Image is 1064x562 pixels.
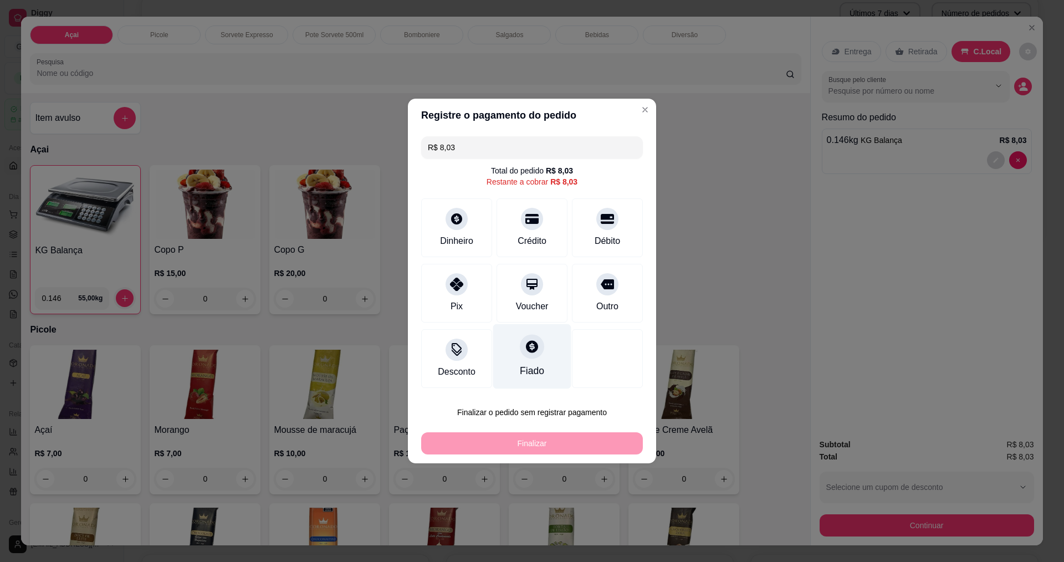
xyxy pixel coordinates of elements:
[550,176,577,187] div: R$ 8,03
[440,234,473,248] div: Dinheiro
[546,165,573,176] div: R$ 8,03
[596,300,618,313] div: Outro
[451,300,463,313] div: Pix
[491,165,573,176] div: Total do pedido
[428,136,636,159] input: Ex.: hambúrguer de cordeiro
[636,101,654,119] button: Close
[487,176,577,187] div: Restante a cobrar
[421,401,643,423] button: Finalizar o pedido sem registrar pagamento
[516,300,549,313] div: Voucher
[518,234,546,248] div: Crédito
[595,234,620,248] div: Débito
[408,99,656,132] header: Registre o pagamento do pedido
[438,365,475,379] div: Desconto
[520,364,544,378] div: Fiado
